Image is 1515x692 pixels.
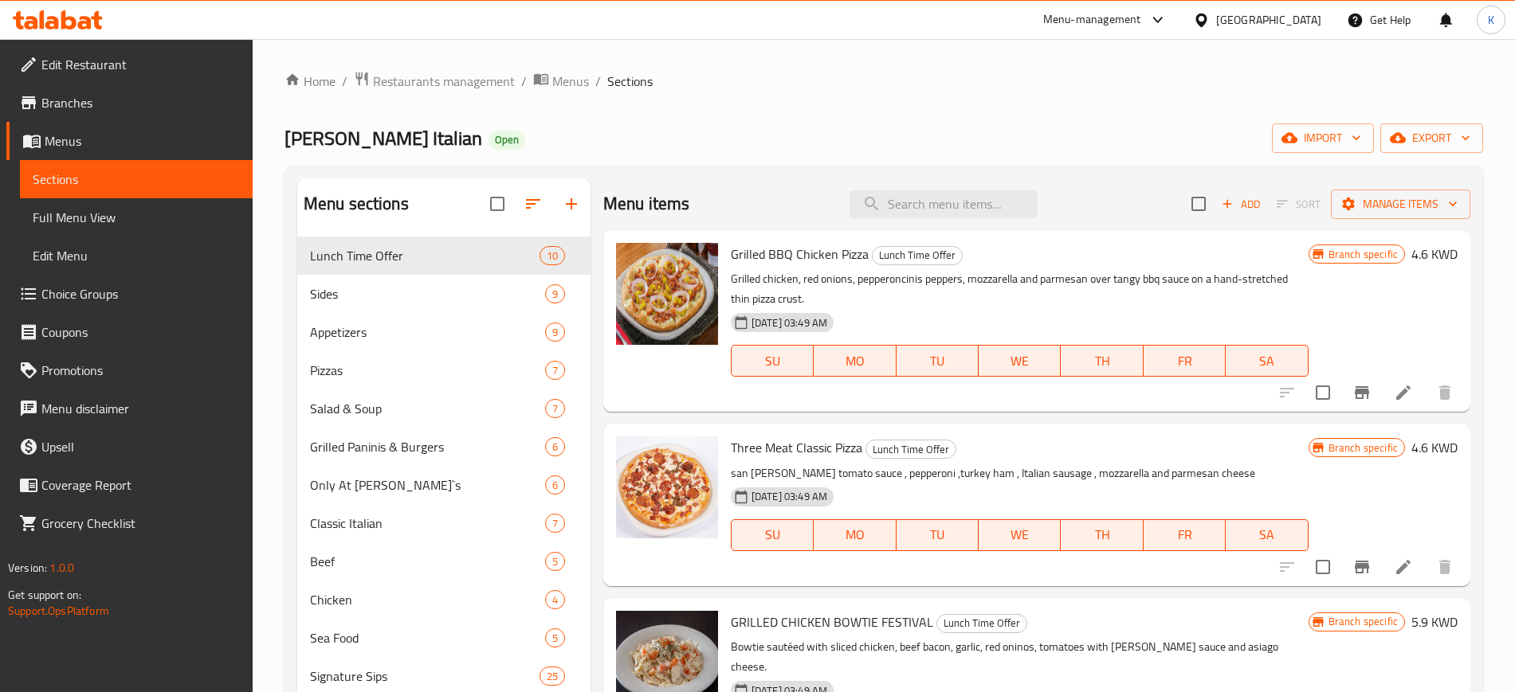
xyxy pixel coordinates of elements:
button: TH [1061,519,1143,551]
span: Classic Italian [310,514,545,533]
span: 5 [546,631,564,646]
span: Version: [8,557,47,578]
img: Three Meat Classic Pizza [616,436,718,538]
span: Sections [607,72,653,91]
h6: 4.6 KWD [1411,243,1458,265]
span: Upsell [41,437,240,456]
div: Chicken [310,590,545,609]
span: export [1393,128,1470,148]
h6: 5.9 KWD [1411,611,1458,633]
span: TH [1067,350,1136,373]
button: Branch-specific-item [1343,373,1381,412]
div: Chicken4 [297,581,591,619]
span: WE [985,523,1054,546]
a: Menu disclaimer [6,389,253,428]
div: items [545,475,565,495]
span: 25 [540,669,564,684]
span: 9 [546,325,564,340]
span: Branch specific [1322,440,1404,455]
li: / [342,72,347,91]
a: Upsell [6,428,253,466]
span: 6 [546,478,564,493]
a: Menus [533,71,589,92]
input: search [850,190,1038,218]
span: SA [1232,350,1301,373]
span: FR [1150,350,1219,373]
button: SU [731,519,814,551]
span: Open [489,133,525,147]
div: Sea Food5 [297,619,591,657]
span: import [1285,128,1361,148]
span: SA [1232,523,1301,546]
div: items [545,361,565,380]
span: Pizzas [310,361,545,380]
span: SU [738,350,807,373]
span: Select to update [1306,376,1340,409]
button: Add [1215,192,1266,217]
button: import [1272,123,1374,153]
span: K [1488,11,1494,29]
span: Grilled Paninis & Burgers [310,437,545,456]
span: TH [1067,523,1136,546]
div: items [545,590,565,609]
a: Menus [6,122,253,160]
span: Coverage Report [41,475,240,495]
div: Grilled Paninis & Burgers6 [297,428,591,466]
h2: Menu sections [304,192,409,216]
span: 6 [546,440,564,455]
a: Branches [6,84,253,122]
span: GRILLED CHICKEN BOWTIE FESTIVAL [731,610,933,634]
span: Restaurants management [373,72,515,91]
span: Coupons [41,323,240,342]
span: 7 [546,363,564,378]
button: MO [814,519,896,551]
span: WE [985,350,1054,373]
span: 4 [546,592,564,608]
button: Manage items [1331,190,1470,219]
span: Grocery Checklist [41,514,240,533]
span: 1.0.0 [49,557,74,578]
span: Branches [41,93,240,112]
a: Coverage Report [6,466,253,504]
div: Sides [310,284,545,303]
span: Lunch Time Offer [873,246,962,264]
button: delete [1426,373,1464,412]
span: TU [903,350,972,373]
nav: breadcrumb [285,71,1483,92]
span: Beef [310,552,545,571]
div: Signature Sips [310,667,540,686]
span: [DATE] 03:49 AM [745,489,834,504]
span: FR [1150,523,1219,546]
p: Bowtie sautéed with sliced chicken, beef bacon, garlic, red oninos, tomatoes with [PERSON_NAME] s... [731,637,1309,677]
a: Edit menu item [1394,557,1413,577]
span: Menus [552,72,589,91]
span: Only At [PERSON_NAME]`s [310,475,545,495]
span: Get support on: [8,584,81,605]
p: Grilled chicken, red onions, pepperoncinis peppers, mozzarella and parmesan over tangy bbq sauce ... [731,269,1309,309]
div: Classic Italian7 [297,504,591,542]
a: Grocery Checklist [6,504,253,542]
span: Select all sections [481,187,514,221]
span: Sort sections [514,185,552,223]
span: Sea Food [310,628,545,647]
a: Promotions [6,351,253,389]
span: Appetizers [310,323,545,342]
div: Appetizers9 [297,313,591,351]
div: items [545,323,565,342]
span: Manage items [1344,194,1458,214]
div: Only At [PERSON_NAME]`s6 [297,466,591,504]
span: Full Menu View [33,208,240,227]
span: TU [903,523,972,546]
h2: Menu items [603,192,690,216]
span: Grilled BBQ Chicken Pizza [731,242,869,266]
span: Menus [45,131,240,151]
button: delete [1426,548,1464,586]
span: Sections [33,170,240,189]
div: Salad & Soup [310,399,545,418]
button: TH [1061,345,1143,377]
